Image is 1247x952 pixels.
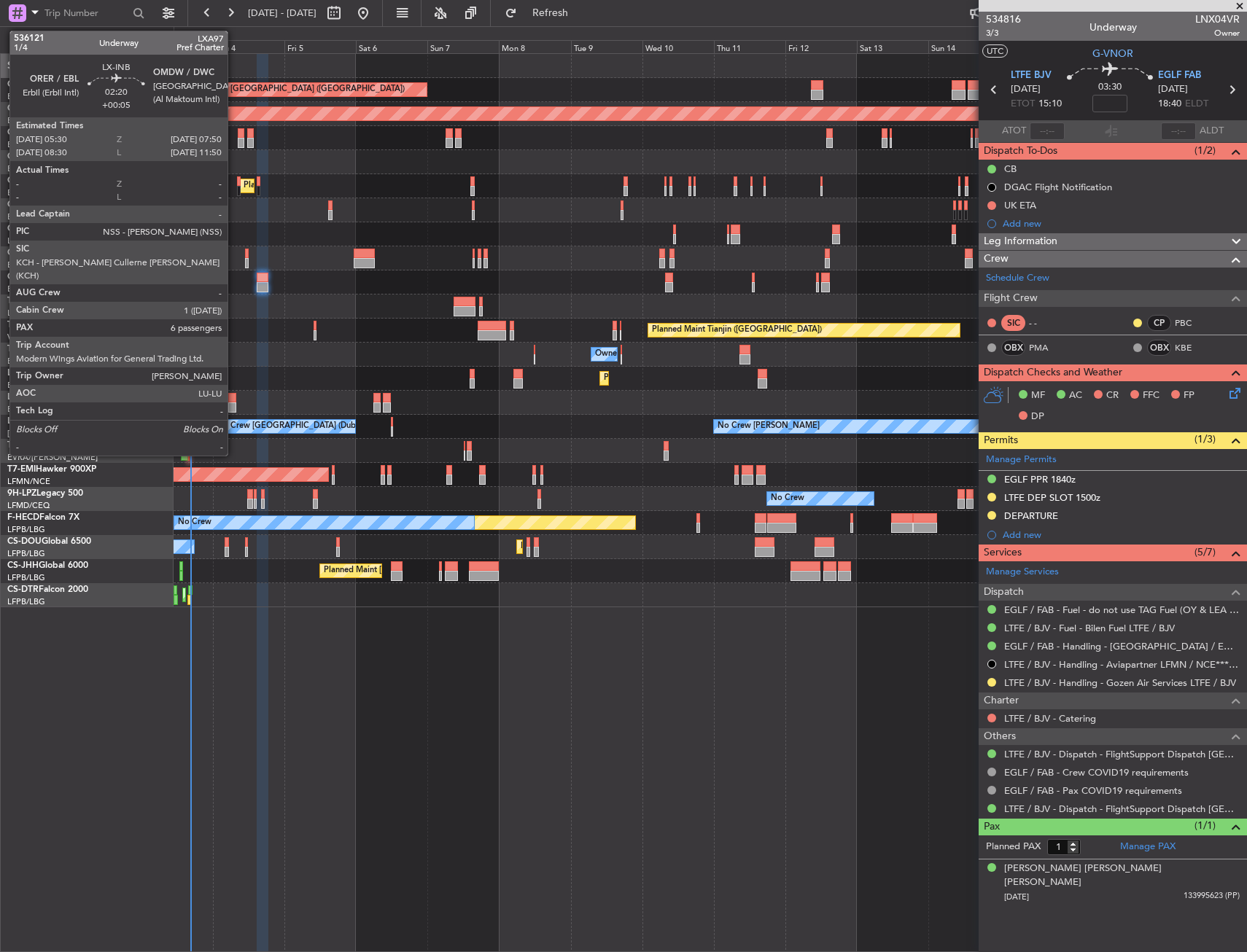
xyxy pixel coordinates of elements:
a: LFPB/LBG [7,524,45,535]
a: EGSS/STN [7,260,46,270]
span: G-ENRG [7,249,42,257]
a: EGGW/LTN [7,115,51,126]
span: ELDT [1185,97,1208,112]
div: Sat 13 [857,40,928,53]
div: Planned Maint Dusseldorf [604,367,699,389]
div: EGLF PPR 1840z [1004,473,1076,485]
a: LFMD/CEQ [7,500,50,511]
span: CS-DTR [7,585,39,594]
span: T7-FFI [7,321,33,329]
span: Dispatch To-Dos [984,143,1057,160]
div: OBX [1147,340,1171,356]
span: 133995623 (PP) [1184,890,1240,902]
div: Wed 10 [642,40,714,53]
div: Underway [1089,20,1137,35]
div: Planned Maint [GEOGRAPHIC_DATA] ([GEOGRAPHIC_DATA]) [324,560,553,582]
div: OBX [1001,340,1025,356]
a: LX-INBFalcon 900EX EASy II [7,393,123,402]
span: FFC [1143,389,1159,403]
span: (5/7) [1194,545,1216,560]
a: CS-DTRFalcon 2000 [7,585,88,594]
div: No Crew [178,512,211,534]
span: CR [1106,389,1119,403]
input: Trip Number [44,2,128,24]
span: EGLF FAB [1158,69,1201,83]
span: LX-AOA [7,417,41,426]
input: --:-- [1030,122,1065,140]
a: EGNR/CEG [7,139,51,150]
button: Refresh [498,1,586,25]
div: Planned Maint [GEOGRAPHIC_DATA] ([GEOGRAPHIC_DATA]) [521,536,750,558]
a: T7-BREChallenger 604 [7,297,100,305]
span: G-GAAL [7,104,41,113]
div: No Crew [PERSON_NAME] [718,415,820,437]
a: EGGW/LTN [7,163,51,174]
a: EVRA/[PERSON_NAME] [7,452,98,463]
a: LGAV/ATH [7,235,47,246]
span: ALDT [1200,124,1224,138]
a: VHHH/HKG [7,332,50,343]
a: G-VNORChallenger 650 [7,273,106,281]
span: [DATE] [1158,82,1188,97]
a: LTFE / BJV - Handling - Gozen Air Services LTFE / BJV [1004,676,1236,689]
span: FP [1184,389,1194,403]
div: Wed 3 [141,40,213,53]
div: Sun 7 [427,40,499,53]
span: G-SPCY [7,225,39,233]
span: Only With Activity [38,35,154,45]
span: G-GARE [7,128,41,137]
div: - - [1029,316,1062,329]
label: Planned PAX [986,840,1041,854]
a: LFMN/NCE [7,476,50,487]
a: Schedule Crew [986,271,1049,286]
span: G-VNOR [7,273,43,281]
span: G-LEAX [7,152,39,161]
a: EGGW/LTN [7,211,51,222]
a: T7-LZZIPraetor 600 [7,345,86,354]
a: EGLF/FAB [7,187,45,198]
div: Sun 14 [928,40,1000,53]
div: Planned Maint [GEOGRAPHIC_DATA] ([GEOGRAPHIC_DATA]) [244,175,473,197]
span: 534816 [986,12,1021,27]
a: LTFE / BJV - Dispatch - FlightSupport Dispatch [GEOGRAPHIC_DATA] [1004,803,1240,815]
a: LFPB/LBG [7,596,45,607]
div: SIC [1001,315,1025,331]
span: DP [1031,410,1044,424]
span: 3/3 [986,27,1021,39]
a: EGLF / FAB - Pax COVID19 requirements [1004,784,1182,797]
a: EGGW/LTN [7,91,51,102]
span: F-HECD [7,513,39,522]
a: LTFE / BJV - Catering [1004,712,1096,725]
span: LNX04VR [1195,12,1240,27]
span: CS-JHH [7,561,39,570]
div: No Crew [GEOGRAPHIC_DATA] (Dublin Intl) [217,415,381,437]
span: Dispatch [984,584,1024,601]
a: G-ENRGPraetor 600 [7,249,90,257]
a: Manage Permits [986,453,1057,467]
div: Fri 12 [785,40,857,53]
span: LX-TRO [7,369,39,378]
div: UK ETA [1004,199,1036,211]
span: Owner [1195,27,1240,39]
span: G-FOMO [7,80,44,89]
a: G-SPCYLegacy 650 [7,225,85,233]
span: [DATE] [1011,82,1041,97]
span: (1/2) [1194,143,1216,158]
a: G-FOMOGlobal 6000 [7,80,94,89]
span: [DATE] - [DATE] [248,7,316,20]
span: MF [1031,389,1045,403]
a: LFPB/LBG [7,572,45,583]
a: G-JAGAPhenom 300 [7,200,92,209]
button: UTC [982,44,1008,58]
span: G-VNOR [1092,46,1133,61]
span: T7-EMI [7,465,36,474]
span: Permits [984,432,1018,449]
span: G-SIRS [7,176,35,185]
div: Sat 6 [356,40,427,53]
a: CS-JHHGlobal 6000 [7,561,88,570]
span: Services [984,545,1022,561]
a: [PERSON_NAME]/QSA [7,428,93,439]
div: DEPARTURE [1004,510,1058,522]
span: G-JAGA [7,200,41,209]
span: T7-BRE [7,297,37,305]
